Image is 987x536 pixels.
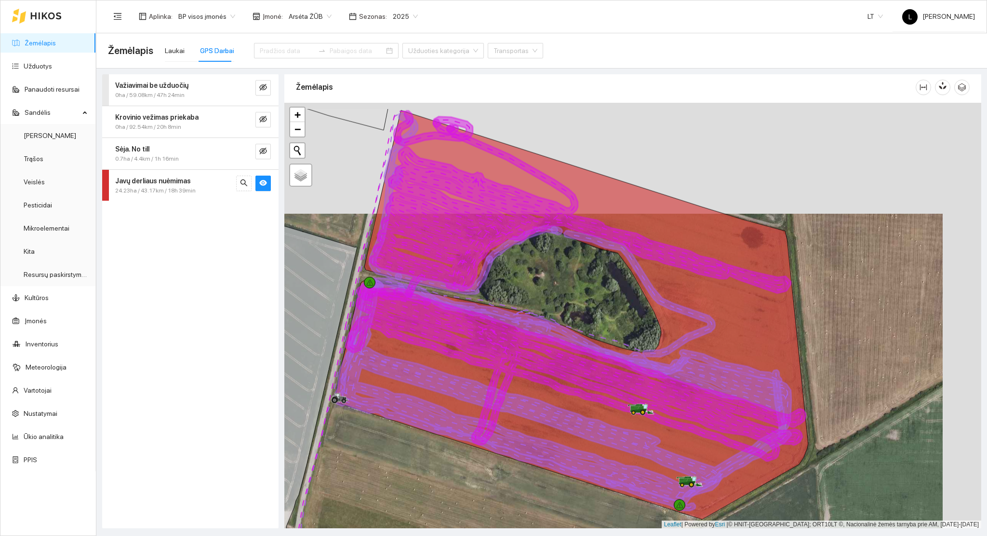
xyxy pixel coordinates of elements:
[908,9,912,25] span: L
[260,45,314,56] input: Pradžios data
[24,155,43,163] a: Trąšos
[259,83,267,93] span: eye-invisible
[24,271,89,278] a: Resursų paskirstymas
[263,11,283,22] span: Įmonė :
[26,363,67,371] a: Meteorologija
[24,247,35,255] a: Kita
[253,13,260,20] span: shop
[393,9,418,24] span: 2025
[662,521,981,529] div: | Powered by © HNIT-[GEOGRAPHIC_DATA]; ORT10LT ©, Nacionalinė žemės tarnyba prie AM, [DATE]-[DATE]
[236,176,252,191] button: search
[330,45,384,56] input: Pabaigos data
[664,521,681,528] a: Leaflet
[359,11,387,22] span: Sezonas :
[115,186,196,195] span: 24.23ha / 43.17km / 18h 39min
[294,109,301,121] span: +
[916,80,931,95] button: column-width
[25,317,47,325] a: Įmonės
[255,144,271,159] button: eye-invisible
[24,132,76,139] a: [PERSON_NAME]
[867,9,883,24] span: LT
[25,85,80,93] a: Panaudoti resursai
[24,178,45,186] a: Veislės
[255,112,271,127] button: eye-invisible
[26,340,58,348] a: Inventorius
[165,45,185,56] div: Laukai
[24,456,37,464] a: PPIS
[349,13,357,20] span: calendar
[102,170,279,201] div: Javų derliaus nuėmimas24.23ha / 43.17km / 18h 39minsearcheye
[25,103,80,122] span: Sandėlis
[108,7,127,26] button: menu-fold
[102,106,279,137] div: Krovinio vežimas priekaba0ha / 92.54km / 20h 8mineye-invisible
[916,83,931,91] span: column-width
[24,386,52,394] a: Vartotojai
[115,154,179,164] span: 0.7ha / 4.4km / 1h 16min
[902,13,975,20] span: [PERSON_NAME]
[115,177,191,185] strong: Javų derliaus nuėmimas
[115,82,188,89] strong: Važiavimai be užduočių
[113,12,122,21] span: menu-fold
[318,47,326,55] span: swap-right
[259,115,267,124] span: eye-invisible
[139,13,147,20] span: layout
[102,138,279,169] div: Sėja. No till0.7ha / 4.4km / 1h 16mineye-invisible
[149,11,173,22] span: Aplinka :
[290,143,305,158] button: Initiate a new search
[290,108,305,122] a: Zoom in
[115,145,149,153] strong: Sėja. No till
[259,179,267,188] span: eye
[102,74,279,106] div: Važiavimai be užduočių0ha / 59.08km / 47h 24mineye-invisible
[255,176,271,191] button: eye
[24,410,57,417] a: Nustatymai
[24,201,52,209] a: Pesticidai
[200,45,234,56] div: GPS Darbai
[115,91,185,100] span: 0ha / 59.08km / 47h 24min
[715,521,725,528] a: Esri
[25,39,56,47] a: Žemėlapis
[289,9,332,24] span: Arsėta ŽŪB
[108,43,153,58] span: Žemėlapis
[240,179,248,188] span: search
[25,294,49,302] a: Kultūros
[318,47,326,55] span: to
[24,224,69,232] a: Mikroelementai
[727,521,728,528] span: |
[290,122,305,137] a: Zoom out
[24,433,64,440] a: Ūkio analitika
[115,123,181,132] span: 0ha / 92.54km / 20h 8min
[178,9,235,24] span: BP visos įmonės
[294,123,301,135] span: −
[296,73,916,101] div: Žemėlapis
[115,113,199,121] strong: Krovinio vežimas priekaba
[290,165,311,186] a: Layers
[255,80,271,96] button: eye-invisible
[259,147,267,156] span: eye-invisible
[24,62,52,70] a: Užduotys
